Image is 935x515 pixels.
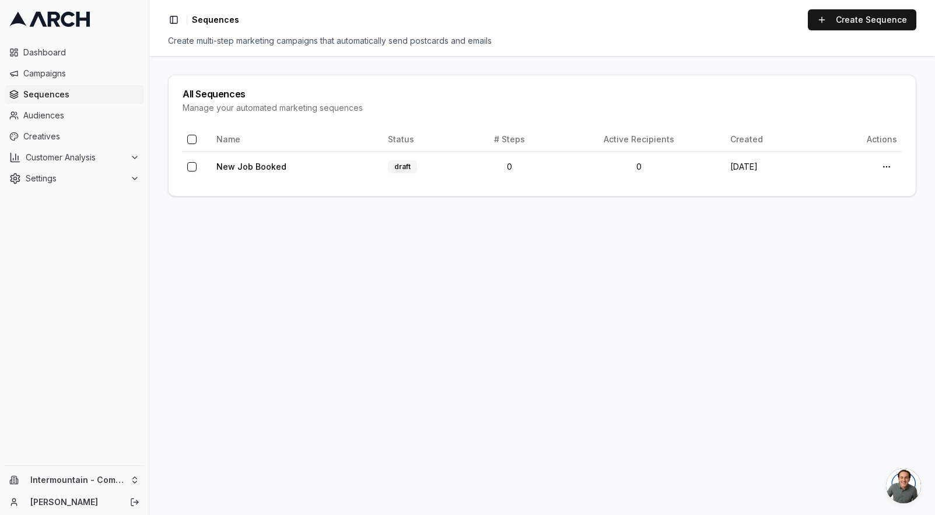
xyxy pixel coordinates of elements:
a: New Job Booked [216,162,286,171]
span: Intermountain - Comfort Solutions [30,475,125,485]
div: draft [388,160,417,173]
span: Sequences [192,14,239,26]
span: Settings [26,173,125,184]
button: Log out [127,494,143,510]
span: Dashboard [23,47,139,58]
div: All Sequences [183,89,902,99]
a: [PERSON_NAME] [30,496,117,508]
a: Creatives [5,127,144,146]
div: Create multi-step marketing campaigns that automatically send postcards and emails [168,35,916,47]
button: Intermountain - Comfort Solutions [5,471,144,489]
td: [DATE] [726,151,816,182]
div: Manage your automated marketing sequences [183,102,902,114]
th: Status [383,128,466,151]
th: Name [212,128,383,151]
td: 0 [466,151,553,182]
span: Customer Analysis [26,152,125,163]
a: Audiences [5,106,144,125]
span: Campaigns [23,68,139,79]
span: Audiences [23,110,139,121]
a: Open chat [886,468,921,503]
th: Actions [816,128,902,151]
a: Create Sequence [808,9,916,30]
a: Dashboard [5,43,144,62]
nav: breadcrumb [192,14,239,26]
span: Sequences [23,89,139,100]
button: Settings [5,169,144,188]
th: Active Recipients [553,128,726,151]
th: # Steps [466,128,553,151]
td: 0 [553,151,726,182]
span: Creatives [23,131,139,142]
a: Sequences [5,85,144,104]
a: Campaigns [5,64,144,83]
th: Created [726,128,816,151]
button: Customer Analysis [5,148,144,167]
